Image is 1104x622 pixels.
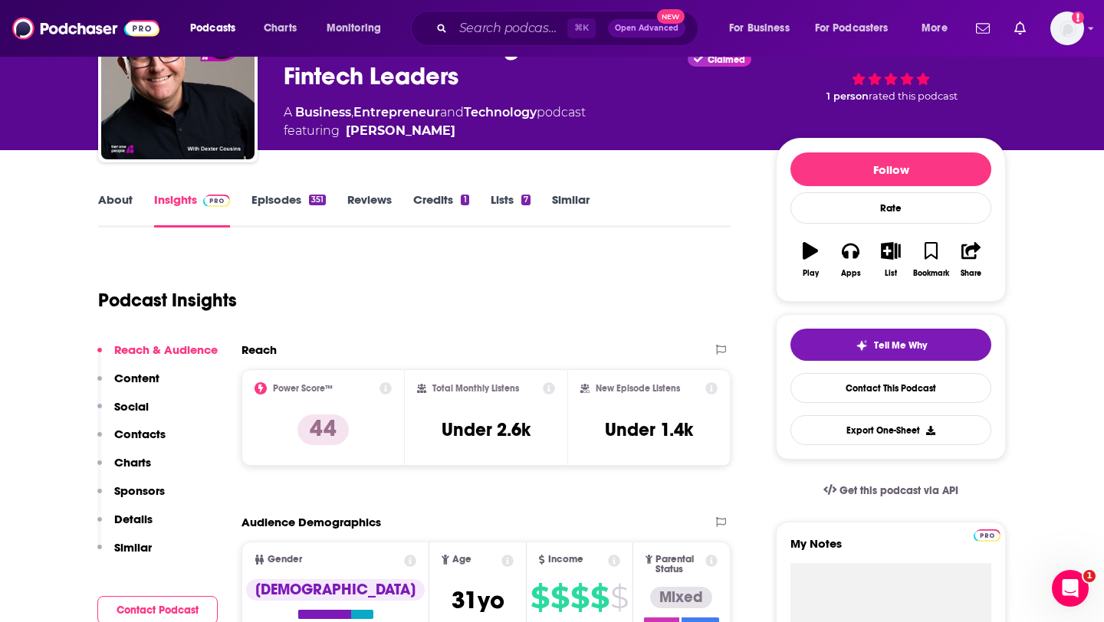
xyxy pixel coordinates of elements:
button: Social [97,399,149,427]
h1: Podcast Insights [98,289,237,312]
h2: New Episode Listens [596,383,680,394]
p: Similar [114,540,152,555]
img: tell me why sparkle [856,339,868,352]
span: For Business [729,18,790,39]
span: 31 yo [452,585,504,615]
svg: Add a profile image [1072,11,1084,24]
div: Apps [841,269,861,278]
button: open menu [805,16,911,41]
span: 1 person [826,90,869,102]
a: Business [295,105,351,119]
span: Logged in as hopeksander1 [1050,11,1084,45]
span: Claimed [708,56,745,64]
span: and [440,105,464,119]
a: Dexter Cousins [346,122,455,140]
div: [DEMOGRAPHIC_DATA] [246,579,425,601]
button: open menu [718,16,809,41]
img: Podchaser Pro [203,195,230,207]
a: Pro website [974,527,1001,542]
span: For Podcasters [815,18,889,39]
span: Monitoring [327,18,381,39]
button: Charts [97,455,151,483]
div: Rate [790,192,991,224]
div: Mixed [650,587,712,608]
button: Export One-Sheet [790,415,991,445]
button: Open AdvancedNew [608,19,685,38]
span: 1 [1083,570,1096,582]
button: Apps [830,232,870,287]
a: Show notifications dropdown [970,15,996,41]
h2: Total Monthly Listens [432,383,519,394]
span: Age [452,555,472,565]
p: Details [114,512,153,526]
span: $ [570,585,589,610]
button: Play [790,232,830,287]
a: Credits1 [413,192,468,228]
button: Content [97,371,159,399]
button: List [871,232,911,287]
img: Podchaser Pro [974,529,1001,542]
div: Share [961,269,981,278]
button: Bookmark [911,232,951,287]
button: Show profile menu [1050,11,1084,45]
span: Get this podcast via API [839,484,958,497]
div: Bookmark [913,269,949,278]
span: Income [548,555,583,565]
img: Podchaser - Follow, Share and Rate Podcasts [12,14,159,43]
h3: Under 1.4k [605,418,693,441]
span: Podcasts [190,18,235,39]
span: Parental Status [655,555,702,575]
img: User Profile [1050,11,1084,45]
button: Similar [97,540,152,568]
button: Share [951,232,991,287]
a: Reviews [347,192,392,228]
span: , [351,105,353,119]
h2: Power Score™ [273,383,333,394]
div: 1 [461,195,468,205]
h2: Audience Demographics [242,515,381,529]
span: rated this podcast [869,90,958,102]
p: Reach & Audience [114,342,218,357]
a: Episodes351 [251,192,326,228]
iframe: Intercom live chat [1052,570,1089,607]
p: Content [114,371,159,385]
a: Contact This Podcast [790,373,991,403]
h2: Reach [242,342,277,357]
a: Entrepreneur [353,105,440,119]
button: open menu [316,16,401,41]
p: Sponsors [114,483,165,498]
button: Contacts [97,427,166,455]
span: featuring [284,122,586,140]
p: Contacts [114,427,166,441]
button: Details [97,512,153,540]
p: Social [114,399,149,414]
h3: Under 2.6k [442,418,531,441]
a: Similar [552,192,590,228]
button: Sponsors [97,483,165,512]
div: 7 [521,195,531,205]
div: Play [803,269,819,278]
p: 44 [297,414,349,445]
a: Show notifications dropdown [1008,15,1032,41]
span: Open Advanced [615,25,678,32]
span: More [922,18,948,39]
a: Technology [464,105,537,119]
span: Charts [264,18,297,39]
p: Charts [114,455,151,470]
div: 44 1 personrated this podcast [776,17,1006,113]
span: $ [550,585,569,610]
div: List [885,269,897,278]
button: Reach & Audience [97,342,218,371]
a: About [98,192,133,228]
img: Fintech Chatter: Insights From Fintech Leaders [101,6,255,159]
span: Gender [268,555,302,565]
input: Search podcasts, credits, & more... [453,16,567,41]
span: $ [590,585,609,610]
a: Lists7 [491,192,531,228]
button: open menu [911,16,967,41]
button: tell me why sparkleTell Me Why [790,329,991,361]
label: My Notes [790,536,991,563]
button: Follow [790,152,991,186]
